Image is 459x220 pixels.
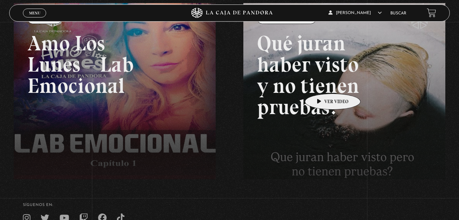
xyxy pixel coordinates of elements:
a: Buscar [390,11,406,15]
span: Menu [29,11,40,15]
a: View your shopping cart [427,8,436,17]
span: [PERSON_NAME] [328,11,382,15]
h4: SÍguenos en: [23,203,436,207]
span: Cerrar [27,17,43,22]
